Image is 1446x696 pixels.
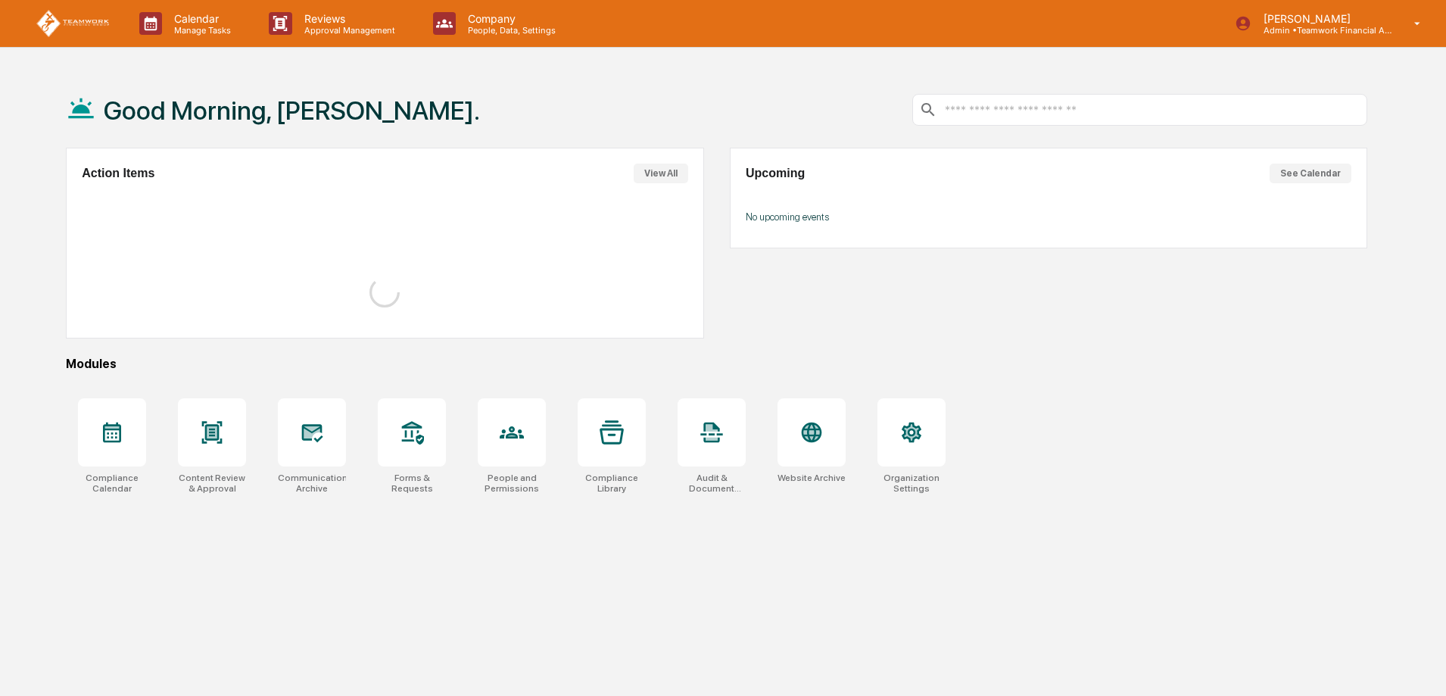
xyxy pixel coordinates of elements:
[578,473,646,494] div: Compliance Library
[78,473,146,494] div: Compliance Calendar
[1251,12,1392,25] p: [PERSON_NAME]
[746,211,1351,223] p: No upcoming events
[1270,164,1351,183] button: See Calendar
[36,10,109,38] img: logo
[1251,25,1392,36] p: Admin • Teamwork Financial Advisors
[746,167,805,180] h2: Upcoming
[634,164,688,183] button: View All
[292,25,403,36] p: Approval Management
[178,473,246,494] div: Content Review & Approval
[678,473,746,494] div: Audit & Document Logs
[292,12,403,25] p: Reviews
[66,357,1367,371] div: Modules
[278,473,346,494] div: Communications Archive
[162,25,238,36] p: Manage Tasks
[478,473,546,494] div: People and Permissions
[378,473,446,494] div: Forms & Requests
[778,473,846,483] div: Website Archive
[456,25,563,36] p: People, Data, Settings
[456,12,563,25] p: Company
[162,12,238,25] p: Calendar
[877,473,946,494] div: Organization Settings
[82,167,154,180] h2: Action Items
[104,95,480,126] h1: Good Morning, [PERSON_NAME].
